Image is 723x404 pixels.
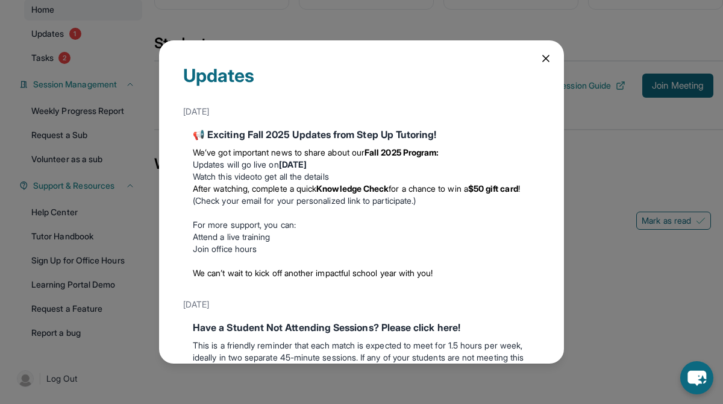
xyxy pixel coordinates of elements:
[183,294,540,315] div: [DATE]
[193,171,530,183] li: to get all the details
[193,183,530,207] li: (Check your email for your personalized link to participate.)
[468,183,518,194] strong: $50 gift card
[193,268,433,278] span: We can’t wait to kick off another impactful school year with you!
[279,159,307,169] strong: [DATE]
[193,183,316,194] span: After watching, complete a quick
[193,244,257,254] a: Join office hours
[183,101,540,122] div: [DATE]
[183,65,540,101] div: Updates
[193,232,271,242] a: Attend a live training
[193,219,530,231] p: For more support, you can:
[680,361,713,394] button: chat-button
[193,159,530,171] li: Updates will go live on
[365,147,439,157] strong: Fall 2025 Program:
[518,183,520,194] span: !
[389,183,468,194] span: for a chance to win a
[193,127,530,142] div: 📢 Exciting Fall 2025 Updates from Step Up Tutoring!
[193,171,255,181] a: Watch this video
[193,320,530,335] div: Have a Student Not Attending Sessions? Please click here!
[316,183,389,194] strong: Knowledge Check
[193,147,365,157] span: We’ve got important news to share about our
